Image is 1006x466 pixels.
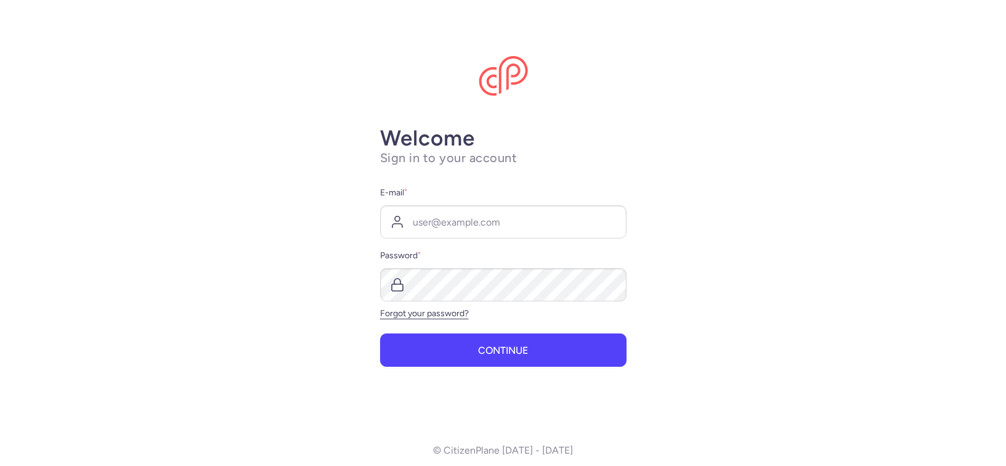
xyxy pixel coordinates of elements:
button: Continue [380,333,627,367]
a: Forgot your password? [380,308,469,319]
span: Continue [478,345,528,356]
label: Password [380,248,627,263]
img: CitizenPlane logo [479,56,528,97]
label: E-mail [380,186,627,200]
h1: Sign in to your account [380,150,627,166]
p: © CitizenPlane [DATE] - [DATE] [433,445,573,456]
input: user@example.com [380,205,627,239]
strong: Welcome [380,125,475,151]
